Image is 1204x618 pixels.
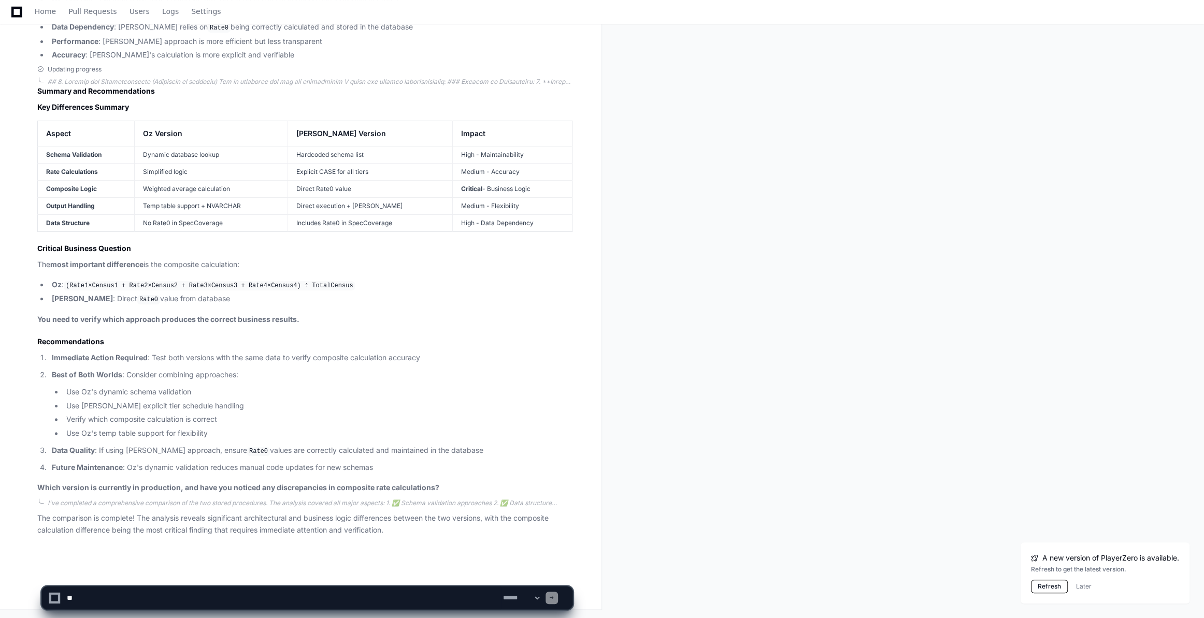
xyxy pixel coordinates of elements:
[37,102,572,112] h3: Key Differences Summary
[37,86,572,96] h2: Summary and Recommendations
[1076,582,1092,591] button: Later
[453,181,572,198] td: - Business Logic
[247,447,270,456] code: Rate0
[191,8,221,14] span: Settings
[134,198,288,215] td: Temp table support + NVARCHAR
[46,202,95,210] strong: Output Handling
[63,400,572,412] li: Use [PERSON_NAME] explicit tier schedule handling
[453,198,572,215] td: Medium - Flexibility
[48,499,572,507] div: I've completed a comprehensive comparison of the two stored procedures. The analysis covered all ...
[49,36,572,48] li: : [PERSON_NAME] approach is more efficient but less transparent
[37,243,572,254] h3: Critical Business Question
[453,146,572,164] td: High - Maintainability
[288,181,453,198] td: Direct Rate0 value
[288,121,453,146] th: [PERSON_NAME] Version
[35,8,56,14] span: Home
[52,294,113,303] strong: [PERSON_NAME]
[288,215,453,232] td: Includes Rate0 in SpecCoverage
[65,586,501,609] textarea: To enrich screen reader interactions, please activate Accessibility in Grammarly extension settings
[453,164,572,181] td: Medium - Accuracy
[52,50,85,59] strong: Accuracy
[453,121,572,146] th: Impact
[288,164,453,181] td: Explicit CASE for all tiers
[134,181,288,198] td: Weighted average calculation
[453,215,572,232] td: High - Data Dependency
[52,353,148,362] strong: Immediate Action Required
[64,281,355,290] code: (Rate1×Census1 + Rate2×Census2 + Rate3×Census3 + Rate4×Census4) ÷ TotalCensus
[48,78,572,86] div: ## 8. Loremip dol Sitametconsecte (Adipiscin el seddoeiu) Tem in utlaboree dol mag ali enimadmini...
[52,445,572,457] p: : If using [PERSON_NAME] approach, ensure values are correctly calculated and maintained in the d...
[52,463,123,472] strong: Future Maintenance
[130,8,150,14] span: Users
[50,260,144,269] strong: most important difference
[52,352,572,364] p: : Test both versions with the same data to verify composite calculation accuracy
[1042,553,1179,563] span: A new version of PlayerZero is available.
[48,65,102,73] span: Updating progress
[208,23,231,33] code: Rate0
[37,259,572,271] p: The is the composite calculation:
[52,462,572,474] p: : Oz's dynamic validation reduces manual code updates for new schemas
[134,164,288,181] td: Simplified logic
[52,369,572,381] p: : Consider combining approaches:
[52,446,95,454] strong: Data Quality
[162,8,179,14] span: Logs
[52,37,98,46] strong: Performance
[49,21,572,34] li: : [PERSON_NAME] relies on being correctly calculated and stored in the database
[49,293,572,305] li: : Direct value from database
[38,121,135,146] th: Aspect
[37,512,572,536] p: The comparison is complete! The analysis reveals significant architectural and business logic dif...
[134,146,288,164] td: Dynamic database lookup
[46,151,102,158] strong: Schema Validation
[63,414,572,425] li: Verify which composite calculation is correct
[52,370,122,379] strong: Best of Both Worlds
[63,386,572,398] li: Use Oz's dynamic schema validation
[37,315,299,323] strong: You need to verify which approach produces the correct business results.
[137,295,160,304] code: Rate0
[461,185,482,193] strong: Critical
[68,8,117,14] span: Pull Requests
[49,279,572,291] li: :
[134,121,288,146] th: Oz Version
[37,483,439,492] strong: Which version is currently in production, and have you noticed any discrepancies in composite rat...
[46,185,97,193] strong: Composite Logic
[46,168,98,175] strong: Rate Calculations
[52,22,114,31] strong: Data Dependency
[49,49,572,61] li: : [PERSON_NAME]'s calculation is more explicit and verifiable
[134,215,288,232] td: No Rate0 in SpecCoverage
[46,219,90,227] strong: Data Structure
[1031,565,1179,573] div: Refresh to get the latest version.
[37,336,572,347] h3: Recommendations
[1031,580,1068,593] button: Refresh
[288,146,453,164] td: Hardcoded schema list
[63,428,572,439] li: Use Oz's temp table support for flexibility
[288,198,453,215] td: Direct execution + [PERSON_NAME]
[52,280,62,289] strong: Oz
